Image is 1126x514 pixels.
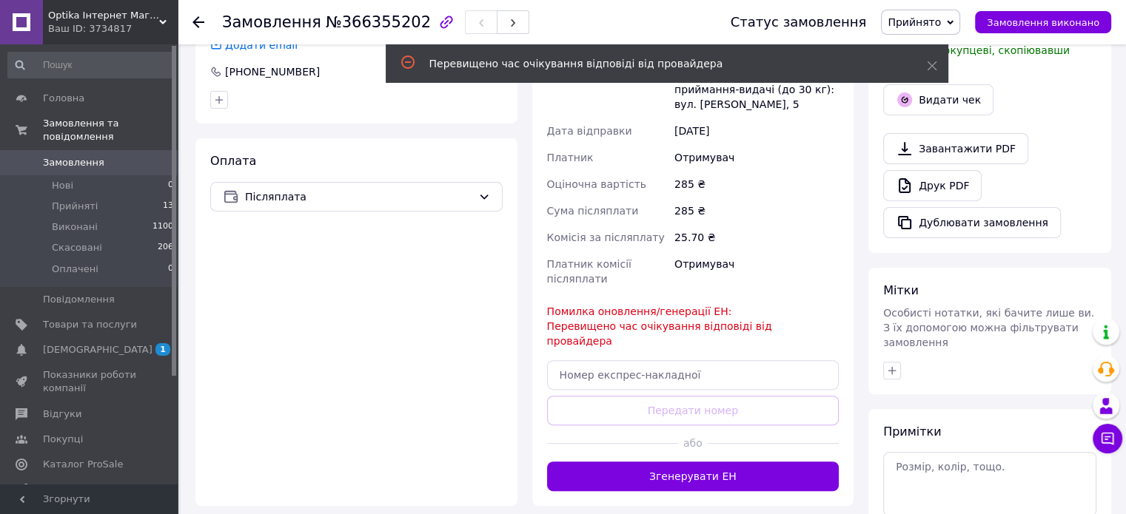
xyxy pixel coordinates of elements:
div: [DATE] [671,118,842,144]
input: Номер експрес-накладної [547,360,840,390]
span: Прийнято [888,16,941,28]
span: 0 [168,179,173,192]
div: Ваш ID: 3734817 [48,22,178,35]
span: Показники роботи компанії [43,368,137,395]
div: Статус замовлення [731,15,867,30]
span: або [678,436,707,450]
div: Перевищено час очікування відповіді від провайдера [429,56,890,71]
span: Виконані [52,220,98,234]
span: Платник [547,152,594,163]
span: Особисті нотатки, які бачите лише ви. З їх допомогою можна фільтрувати замовлення [883,307,1094,348]
div: 285 ₴ [671,171,842,197]
span: Каталог ProSale [43,458,123,471]
span: Оплачені [52,263,98,276]
span: Оціночна вартість [547,178,646,190]
span: Замовлення [43,156,104,169]
a: Завантажити PDF [883,133,1028,164]
span: Дата відправки [547,125,632,137]
span: 13 [163,200,173,213]
button: Дублювати замовлення [883,207,1061,238]
button: Згенерувати ЕН [547,461,840,491]
div: [PHONE_NUMBER] [224,64,321,79]
span: Прийняті [52,200,98,213]
div: Отримувач [671,144,842,171]
span: Оплата [210,154,256,168]
span: Платник комісії післяплати [547,258,631,285]
span: Замовлення та повідомлення [43,117,178,143]
span: Покупці [43,433,83,446]
span: Примітки [883,425,941,439]
span: Аналітика [43,483,94,496]
span: Відгуки [43,408,81,421]
div: Повернутися назад [192,15,204,30]
span: Помилка оновлення/генерації ЕН: Перевищено час очікування відповіді від провайдера [547,305,772,347]
span: Замовлення виконано [987,17,1099,28]
button: Чат з покупцем [1093,424,1122,453]
span: Повідомлення [43,293,115,306]
span: Післяплата [245,189,472,205]
span: [DEMOGRAPHIC_DATA] [43,343,153,356]
span: Мітки [883,283,919,297]
div: 25.70 ₴ [671,224,842,251]
span: 0 [168,263,173,276]
button: Замовлення виконано [975,11,1111,33]
span: Нові [52,179,73,192]
span: 206 [158,241,173,254]
span: У вас є 30 днів, щоб відправити запит на відгук покупцеві, скопіювавши посилання. [883,30,1091,71]
span: Скасовані [52,241,102,254]
input: Пошук [7,52,175,78]
div: Додати email [209,38,299,53]
button: Видати чек [883,84,993,115]
span: Optika Інтернет Магазин [48,9,159,22]
span: Товари та послуги [43,318,137,331]
span: Сума післяплати [547,205,639,217]
span: Замовлення [222,13,321,31]
span: Комісія за післяплату [547,231,665,243]
span: Головна [43,92,84,105]
a: Друк PDF [883,170,982,201]
div: Додати email [224,38,299,53]
div: 285 ₴ [671,197,842,224]
span: 1 [155,343,170,356]
span: №366355202 [326,13,431,31]
div: Отримувач [671,251,842,292]
span: 1100 [153,220,173,234]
